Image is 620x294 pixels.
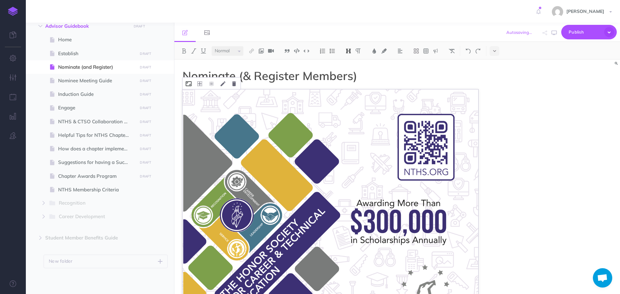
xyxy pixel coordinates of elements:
[329,48,335,54] img: Unordered list button
[304,48,309,53] img: Inline code button
[58,118,135,126] span: NTHS & CTSO Collaboration Guide
[258,48,264,54] img: Add image button
[45,22,127,30] span: Advisor Guidebook
[465,48,471,54] img: Undo
[433,48,439,54] img: Callout dropdown menu button
[138,77,154,85] button: DRAFT
[58,90,135,98] span: Induction Guide
[181,48,187,54] img: Bold button
[140,92,151,96] small: DRAFT
[475,48,481,54] img: Redo
[140,79,151,83] small: DRAFT
[58,158,135,166] span: Suggestions for having a Successful Chapter
[294,48,300,53] img: Code block button
[140,52,151,56] small: DRAFT
[355,48,361,54] img: Paragraph button
[138,132,154,139] button: DRAFT
[58,77,135,85] span: Nominee Meeting Guide
[59,213,126,221] span: Career Development
[397,48,403,54] img: Alignment dropdown menu button
[140,174,151,178] small: DRAFT
[506,30,532,35] span: Autosaving...
[381,48,387,54] img: Text background color button
[569,27,601,37] span: Publish
[593,268,612,288] a: Open chat
[249,48,254,54] img: Link button
[138,50,154,57] button: DRAFT
[371,48,377,54] img: Text color button
[563,8,607,14] span: [PERSON_NAME]
[58,104,135,112] span: Engage
[58,131,135,139] span: Helpful Tips for NTHS Chapter Officers
[49,258,73,265] p: New folder
[552,6,563,17] img: e15ca27c081d2886606c458bc858b488.jpg
[140,65,151,69] small: DRAFT
[449,48,455,54] img: Clear styles button
[58,63,135,71] span: Nominate (and Register)
[423,48,429,54] img: Create table button
[138,91,154,98] button: DRAFT
[140,147,151,151] small: DRAFT
[561,25,617,39] button: Publish
[58,50,135,57] span: Establish
[58,186,135,194] span: NTHS Membership Criteria
[138,173,154,180] button: DRAFT
[138,145,154,153] button: DRAFT
[140,106,151,110] small: DRAFT
[134,24,145,28] small: DRAFT
[45,234,127,242] span: Student Member Benefits Guide
[138,159,154,166] button: DRAFT
[58,36,135,44] span: Home
[58,145,135,153] span: How does a chapter implement the Core Four Objectives?
[268,48,274,54] img: Add video button
[320,48,325,54] img: Ordered list button
[201,48,206,54] img: Underline button
[44,255,168,268] button: New folder
[140,120,151,124] small: DRAFT
[8,7,18,16] img: logo-mark.svg
[284,48,290,54] img: Blockquote button
[58,172,135,180] span: Chapter Awards Program
[140,133,151,137] small: DRAFT
[191,48,197,54] img: Italic button
[138,104,154,112] button: DRAFT
[346,48,351,54] img: Headings dropdown button
[138,118,154,126] button: DRAFT
[182,69,478,82] h1: Nominate (& Register Members)
[131,23,147,30] button: DRAFT
[138,64,154,71] button: DRAFT
[59,199,126,208] span: Recognition
[140,160,151,165] small: DRAFT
